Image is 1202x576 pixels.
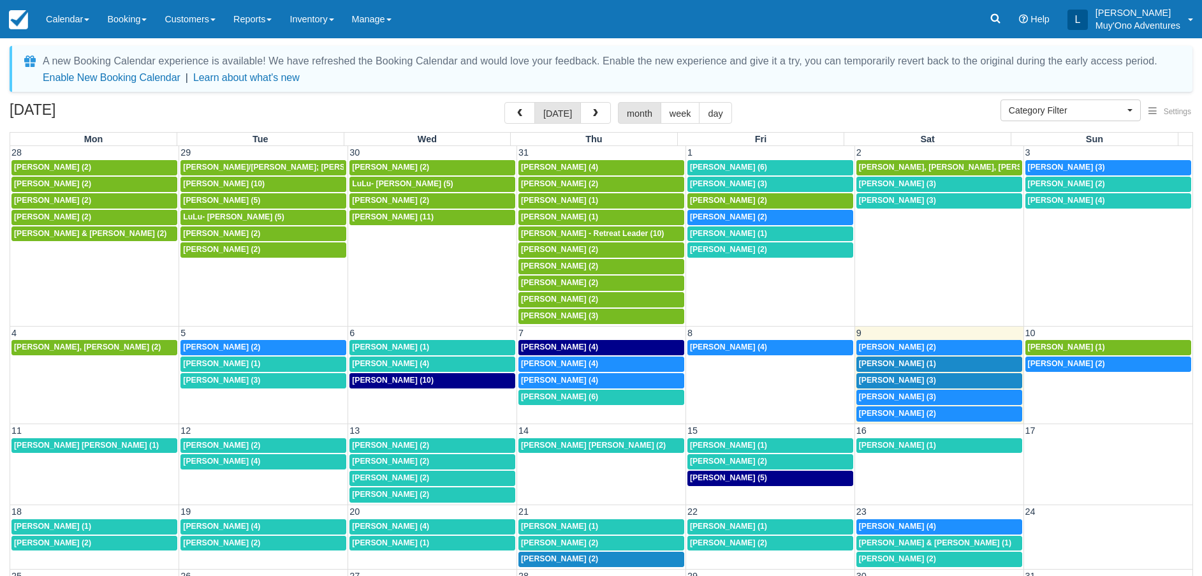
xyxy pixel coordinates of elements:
a: [PERSON_NAME] (4) [856,519,1022,535]
span: [PERSON_NAME] (4) [521,359,598,368]
div: A new Booking Calendar experience is available! We have refreshed the Booking Calendar and would ... [43,54,1157,69]
span: [PERSON_NAME] (3) [859,376,936,385]
a: [PERSON_NAME] (2) [11,536,177,551]
span: 20 [348,506,361,517]
span: 21 [517,506,530,517]
span: [PERSON_NAME] (1) [690,229,767,238]
a: [PERSON_NAME] & [PERSON_NAME] (2) [11,226,177,242]
span: [PERSON_NAME] (2) [690,538,767,547]
button: [DATE] [534,102,581,124]
span: [PERSON_NAME] (2) [859,554,936,563]
a: [PERSON_NAME] (2) [518,292,684,307]
a: [PERSON_NAME] (2) [349,471,515,486]
span: [PERSON_NAME] (1) [352,343,429,351]
a: [PERSON_NAME] - Retreat Leader (10) [518,226,684,242]
a: [PERSON_NAME] (6) [518,390,684,405]
a: [PERSON_NAME] (2) [687,242,853,258]
span: 31 [517,147,530,158]
span: 22 [686,506,699,517]
a: [PERSON_NAME] (4) [1025,193,1191,209]
a: [PERSON_NAME] (1) [518,519,684,535]
a: [PERSON_NAME] (5) [687,471,853,486]
span: 14 [517,425,530,436]
img: checkfront-main-nav-mini-logo.png [9,10,28,29]
h2: [DATE] [10,102,171,126]
span: [PERSON_NAME] - Retreat Leader (10) [521,229,664,238]
a: [PERSON_NAME] (3) [180,373,346,388]
span: [PERSON_NAME], [PERSON_NAME] (2) [14,343,161,351]
span: 24 [1024,506,1037,517]
a: [PERSON_NAME] (4) [687,340,853,355]
a: [PERSON_NAME] (3) [856,193,1022,209]
a: [PERSON_NAME] (10) [180,177,346,192]
span: 13 [348,425,361,436]
span: [PERSON_NAME] (2) [859,409,936,418]
span: 3 [1024,147,1032,158]
span: [PERSON_NAME] (3) [521,311,598,320]
button: month [618,102,661,124]
a: [PERSON_NAME] (2) [180,536,346,551]
a: [PERSON_NAME] (3) [687,177,853,192]
a: [PERSON_NAME] (2) [11,210,177,225]
span: [PERSON_NAME] (1) [521,196,598,205]
span: [PERSON_NAME] (1) [859,441,936,450]
span: [PERSON_NAME] (2) [690,245,767,254]
span: [PERSON_NAME] (2) [14,179,91,188]
a: [PERSON_NAME] (2) [11,193,177,209]
span: [PERSON_NAME] (2) [352,196,429,205]
span: [PERSON_NAME] (2) [521,278,598,287]
span: [PERSON_NAME] (6) [521,392,598,401]
a: [PERSON_NAME] (2) [11,160,177,175]
a: [PERSON_NAME] (3) [518,309,684,324]
span: [PERSON_NAME] (1) [859,359,936,368]
a: [PERSON_NAME] (2) [1025,177,1191,192]
span: [PERSON_NAME] (2) [690,196,767,205]
a: [PERSON_NAME] (2) [518,242,684,258]
span: Help [1030,14,1050,24]
span: [PERSON_NAME] (2) [14,212,91,221]
span: [PERSON_NAME] (1) [352,538,429,547]
a: [PERSON_NAME] (1) [856,357,1022,372]
a: [PERSON_NAME] (2) [518,259,684,274]
span: 17 [1024,425,1037,436]
a: [PERSON_NAME] (3) [856,373,1022,388]
span: [PERSON_NAME] (2) [690,457,767,466]
span: 11 [10,425,23,436]
a: [PERSON_NAME] (2) [518,276,684,291]
span: [PERSON_NAME] (4) [183,457,260,466]
a: [PERSON_NAME] (2) [518,536,684,551]
a: [PERSON_NAME] (2) [180,340,346,355]
span: 29 [179,147,192,158]
a: [PERSON_NAME] (2) [856,406,1022,422]
a: [PERSON_NAME] (2) [518,177,684,192]
a: [PERSON_NAME] (6) [687,160,853,175]
a: [PERSON_NAME] (4) [349,519,515,535]
span: [PERSON_NAME] (3) [183,376,260,385]
span: [PERSON_NAME]/[PERSON_NAME]; [PERSON_NAME]/[PERSON_NAME]; [PERSON_NAME]/[PERSON_NAME] (3) [183,163,603,172]
a: Learn about what's new [193,72,300,83]
a: [PERSON_NAME] & [PERSON_NAME] (1) [856,536,1022,551]
span: 19 [179,506,192,517]
a: [PERSON_NAME] (4) [180,519,346,535]
span: [PERSON_NAME] (6) [690,163,767,172]
a: [PERSON_NAME] (5) [180,193,346,209]
a: [PERSON_NAME] (3) [856,177,1022,192]
span: [PERSON_NAME] (4) [521,163,598,172]
a: [PERSON_NAME] (4) [518,373,684,388]
span: 4 [10,328,18,338]
span: [PERSON_NAME] (1) [521,212,598,221]
a: [PERSON_NAME] (11) [349,210,515,225]
span: [PERSON_NAME] (1) [183,359,260,368]
span: 16 [855,425,868,436]
span: [PERSON_NAME] (2) [183,538,260,547]
span: [PERSON_NAME] (2) [352,457,429,466]
span: [PERSON_NAME] (2) [183,245,260,254]
span: [PERSON_NAME] (2) [521,262,598,270]
span: [PERSON_NAME] (2) [352,473,429,482]
span: [PERSON_NAME] (2) [859,343,936,351]
span: [PERSON_NAME] (2) [521,179,598,188]
span: [PERSON_NAME] (2) [1028,359,1105,368]
span: Wed [418,134,437,144]
a: [PERSON_NAME] (1) [180,357,346,372]
a: [PERSON_NAME] (2) [349,487,515,503]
